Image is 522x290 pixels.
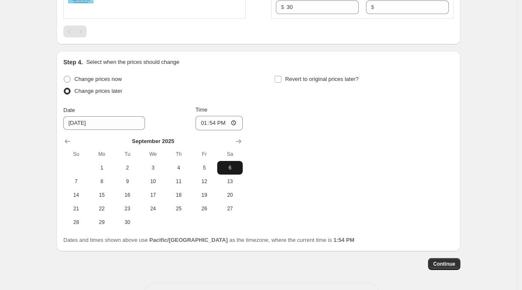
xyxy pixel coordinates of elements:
span: 13 [221,178,239,185]
h2: Step 4. [63,58,83,66]
span: 28 [67,219,85,226]
button: Saturday September 27 2025 [217,202,243,215]
span: 6 [221,164,239,171]
span: 29 [92,219,111,226]
span: 27 [221,205,239,212]
span: 20 [221,192,239,198]
span: 8 [92,178,111,185]
span: Mo [92,151,111,158]
button: Thursday September 4 2025 [166,161,191,175]
span: 1 [92,164,111,171]
span: 17 [144,192,162,198]
button: Sunday September 14 2025 [63,188,89,202]
span: Change prices later [74,88,122,94]
span: 3 [144,164,162,171]
button: Saturday September 6 2025 [217,161,243,175]
span: Th [169,151,188,158]
button: Sunday September 7 2025 [63,175,89,188]
span: Date [63,107,75,113]
span: 23 [118,205,137,212]
button: Saturday September 20 2025 [217,188,243,202]
th: Thursday [166,147,191,161]
span: 18 [169,192,188,198]
span: 25 [169,205,188,212]
button: Monday September 29 2025 [89,215,114,229]
button: Tuesday September 2 2025 [115,161,140,175]
span: Dates and times shown above use as the timezone, where the current time is [63,237,355,243]
span: Sa [221,151,239,158]
button: Tuesday September 23 2025 [115,202,140,215]
input: 12:00 [196,116,243,130]
button: Monday September 22 2025 [89,202,114,215]
span: Time [196,106,207,113]
th: Saturday [217,147,243,161]
span: 24 [144,205,162,212]
span: 21 [67,205,85,212]
th: Monday [89,147,114,161]
button: Wednesday September 3 2025 [140,161,166,175]
button: Thursday September 18 2025 [166,188,191,202]
span: Tu [118,151,137,158]
button: Tuesday September 9 2025 [115,175,140,188]
button: Friday September 5 2025 [192,161,217,175]
th: Tuesday [115,147,140,161]
button: Tuesday September 30 2025 [115,215,140,229]
span: 12 [195,178,214,185]
span: 11 [169,178,188,185]
span: 2 [118,164,137,171]
span: $ [281,4,284,10]
span: $ [371,4,374,10]
th: Friday [192,147,217,161]
span: 9 [118,178,137,185]
span: Change prices now [74,76,122,82]
button: Thursday September 25 2025 [166,202,191,215]
button: Thursday September 11 2025 [166,175,191,188]
button: Sunday September 28 2025 [63,215,89,229]
button: Continue [428,258,460,270]
button: Show previous month, August 2025 [62,135,74,147]
span: 5 [195,164,214,171]
button: Tuesday September 16 2025 [115,188,140,202]
span: Continue [433,261,455,267]
button: Friday September 12 2025 [192,175,217,188]
button: Wednesday September 17 2025 [140,188,166,202]
span: 19 [195,192,214,198]
button: Sunday September 21 2025 [63,202,89,215]
span: 14 [67,192,85,198]
input: 8/26/2025 [63,116,145,130]
button: Saturday September 13 2025 [217,175,243,188]
p: Select when the prices should change [86,58,179,66]
b: 1:54 PM [333,237,354,243]
th: Wednesday [140,147,166,161]
span: Revert to original prices later? [285,76,359,82]
button: Friday September 19 2025 [192,188,217,202]
span: 15 [92,192,111,198]
span: 4 [169,164,188,171]
b: Pacific/[GEOGRAPHIC_DATA] [149,237,227,243]
button: Show next month, October 2025 [233,135,244,147]
span: 22 [92,205,111,212]
span: 10 [144,178,162,185]
span: Fr [195,151,214,158]
button: Monday September 15 2025 [89,188,114,202]
button: Wednesday September 24 2025 [140,202,166,215]
button: Friday September 26 2025 [192,202,217,215]
button: Wednesday September 10 2025 [140,175,166,188]
button: Monday September 1 2025 [89,161,114,175]
span: 16 [118,192,137,198]
th: Sunday [63,147,89,161]
span: 7 [67,178,85,185]
span: 30 [118,219,137,226]
span: We [144,151,162,158]
span: Su [67,151,85,158]
span: 26 [195,205,214,212]
nav: Pagination [63,26,87,37]
button: Monday September 8 2025 [89,175,114,188]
